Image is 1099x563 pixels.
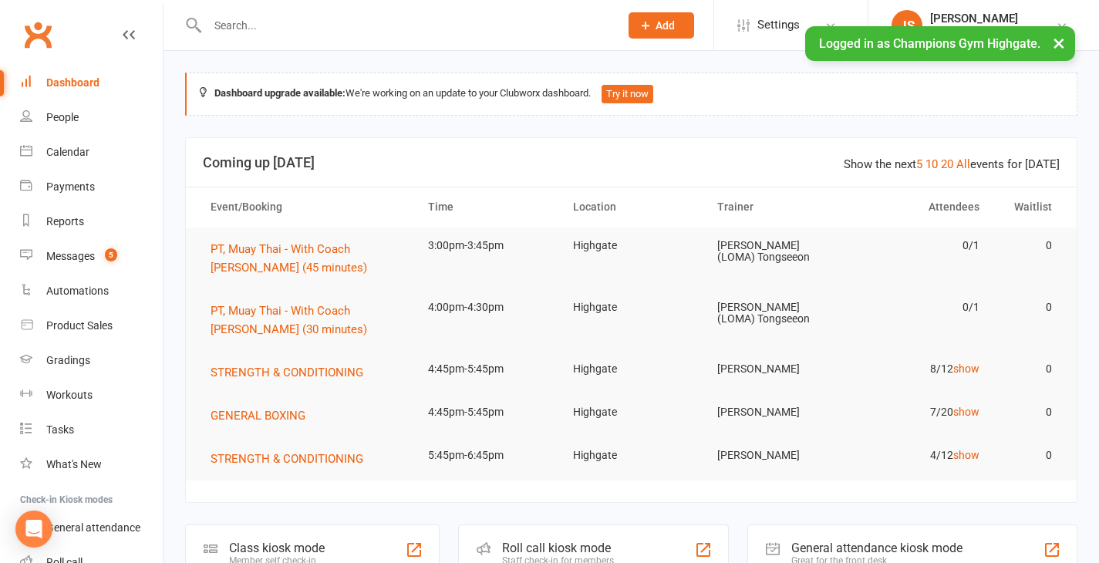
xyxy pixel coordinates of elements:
[953,449,979,461] a: show
[930,12,1056,25] div: [PERSON_NAME]
[46,458,102,470] div: What's New
[20,100,163,135] a: People
[46,111,79,123] div: People
[211,406,316,425] button: GENERAL BOXING
[20,413,163,447] a: Tasks
[703,351,848,387] td: [PERSON_NAME]
[211,363,374,382] button: STRENGTH & CONDITIONING
[414,351,559,387] td: 4:45pm-5:45pm
[20,204,163,239] a: Reports
[46,76,99,89] div: Dashboard
[602,85,653,103] button: Try it now
[20,447,163,482] a: What's New
[703,228,848,276] td: [PERSON_NAME] (LOMA) Tongseeon
[559,228,704,264] td: Highgate
[502,541,614,555] div: Roll call kiosk mode
[953,406,979,418] a: show
[953,362,979,375] a: show
[20,308,163,343] a: Product Sales
[703,187,848,227] th: Trainer
[559,437,704,474] td: Highgate
[46,215,84,228] div: Reports
[211,242,367,275] span: PT, Muay Thai - With Coach [PERSON_NAME] (45 minutes)
[414,187,559,227] th: Time
[941,157,953,171] a: 20
[211,452,363,466] span: STRENGTH & CONDITIONING
[848,289,993,325] td: 0/1
[791,541,962,555] div: General attendance kiosk mode
[559,187,704,227] th: Location
[20,343,163,378] a: Gradings
[19,15,57,54] a: Clubworx
[993,351,1066,387] td: 0
[956,157,970,171] a: All
[757,8,800,42] span: Settings
[993,187,1066,227] th: Waitlist
[1045,26,1073,59] button: ×
[848,437,993,474] td: 4/12
[211,240,400,277] button: PT, Muay Thai - With Coach [PERSON_NAME] (45 minutes)
[211,409,305,423] span: GENERAL BOXING
[892,10,922,41] div: JS
[656,19,675,32] span: Add
[848,394,993,430] td: 7/20
[20,511,163,545] a: General attendance kiosk mode
[848,187,993,227] th: Attendees
[629,12,694,39] button: Add
[105,248,117,261] span: 5
[211,302,400,339] button: PT, Muay Thai - With Coach [PERSON_NAME] (30 minutes)
[20,135,163,170] a: Calendar
[20,170,163,204] a: Payments
[20,239,163,274] a: Messages 5
[20,274,163,308] a: Automations
[414,289,559,325] td: 4:00pm-4:30pm
[214,87,346,99] strong: Dashboard upgrade available:
[46,389,93,401] div: Workouts
[211,304,367,336] span: PT, Muay Thai - With Coach [PERSON_NAME] (30 minutes)
[844,155,1060,174] div: Show the next events for [DATE]
[20,378,163,413] a: Workouts
[46,250,95,262] div: Messages
[993,228,1066,264] td: 0
[185,72,1077,116] div: We're working on an update to your Clubworx dashboard.
[930,25,1056,39] div: Champions Gym Highgate
[703,437,848,474] td: [PERSON_NAME]
[993,437,1066,474] td: 0
[46,423,74,436] div: Tasks
[414,394,559,430] td: 4:45pm-5:45pm
[819,36,1040,51] span: Logged in as Champions Gym Highgate.
[46,180,95,193] div: Payments
[203,15,608,36] input: Search...
[559,394,704,430] td: Highgate
[46,354,90,366] div: Gradings
[559,289,704,325] td: Highgate
[925,157,938,171] a: 10
[916,157,922,171] a: 5
[203,155,1060,170] h3: Coming up [DATE]
[848,351,993,387] td: 8/12
[229,541,325,555] div: Class kiosk mode
[46,146,89,158] div: Calendar
[993,394,1066,430] td: 0
[20,66,163,100] a: Dashboard
[46,319,113,332] div: Product Sales
[559,351,704,387] td: Highgate
[197,187,414,227] th: Event/Booking
[46,285,109,297] div: Automations
[211,366,363,379] span: STRENGTH & CONDITIONING
[414,437,559,474] td: 5:45pm-6:45pm
[414,228,559,264] td: 3:00pm-3:45pm
[15,511,52,548] div: Open Intercom Messenger
[993,289,1066,325] td: 0
[703,289,848,338] td: [PERSON_NAME] (LOMA) Tongseeon
[703,394,848,430] td: [PERSON_NAME]
[211,450,374,468] button: STRENGTH & CONDITIONING
[46,521,140,534] div: General attendance
[848,228,993,264] td: 0/1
